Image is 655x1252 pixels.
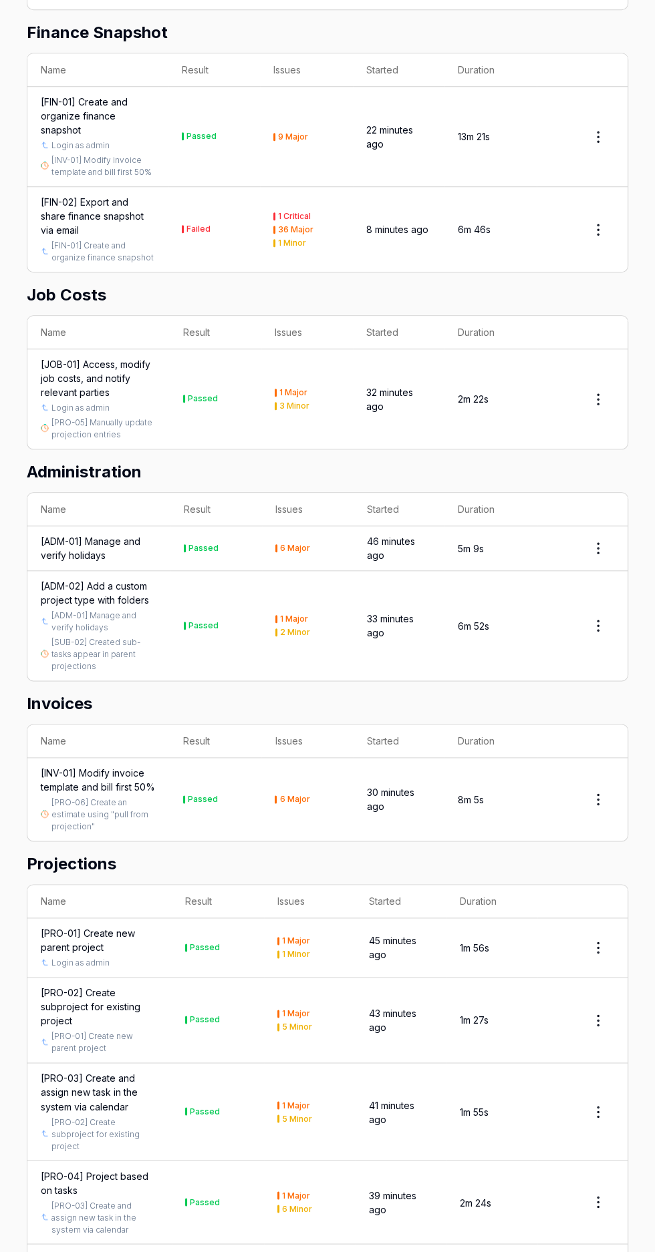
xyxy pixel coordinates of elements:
a: [PRO-05] Manually update projection entries [51,417,156,441]
time: 5m 9s [458,543,484,554]
div: 5 Minor [282,1023,312,1031]
a: [FIN-01] Create and organize finance snapshot [41,95,155,137]
th: Duration [444,724,537,758]
a: [PRO-03] Create and assign new task in the system via calendar [41,1071,158,1113]
a: [PRO-01] Create new parent project [51,1030,158,1054]
div: 1 Minor [278,239,306,247]
h2: Finance Snapshot [27,21,628,45]
div: 3 Minor [279,402,309,410]
time: 1m 56s [460,942,489,954]
th: Result [168,53,260,87]
div: Passed [190,944,220,952]
time: 46 minutes ago [367,536,415,561]
div: Passed [190,1107,220,1115]
a: [INV-01] Modify invoice template and bill first 50% [51,154,155,178]
time: 41 minutes ago [369,1099,414,1124]
th: Issues [260,53,353,87]
th: Issues [261,316,353,349]
div: 1 Major [280,615,308,623]
div: 2 Minor [280,628,310,636]
time: 6m 52s [458,620,489,632]
div: Passed [188,395,218,403]
h2: Invoices [27,692,628,716]
div: Passed [190,1198,220,1206]
time: 45 minutes ago [369,935,416,960]
th: Started [354,493,445,526]
time: 2m 22s [458,393,489,405]
th: Name [27,493,170,526]
a: [SUB-02] Created sub-tasks appear in parent projections [51,636,157,672]
a: [JOB-01] Access, modify job costs, and notify relevant parties [41,357,156,399]
div: 36 Major [278,226,313,234]
div: Passed [188,544,219,552]
th: Name [27,316,170,349]
th: Duration [444,493,537,526]
a: [INV-01] Modify invoice template and bill first 50% [41,766,156,794]
div: 1 Critical [278,212,311,220]
a: [PRO-03] Create and assign new task in the system via calendar [51,1199,158,1235]
div: 1 Major [282,1010,310,1018]
th: Started [354,724,445,758]
a: [FIN-02] Export and share finance snapshot via email [41,195,155,237]
th: Issues [262,493,354,526]
time: 30 minutes ago [367,787,414,812]
div: 6 Major [279,795,309,803]
a: [ADM-01] Manage and verify holidays [41,534,157,562]
a: Login as admin [51,140,110,152]
time: 6m 46s [458,224,491,235]
th: Name [27,724,170,758]
a: [PRO-02] Create subproject for existing project [41,986,158,1028]
time: 8 minutes ago [366,224,428,235]
a: Login as admin [51,402,110,414]
time: 22 minutes ago [366,124,413,150]
div: Passed [190,1016,220,1024]
a: [ADM-01] Manage and verify holidays [51,610,157,634]
div: 9 Major [278,133,308,141]
th: Name [27,885,172,918]
a: [PRO-06] Create an estimate using "pull from projection" [51,797,156,833]
th: Duration [446,885,538,918]
time: 13m 21s [458,131,490,142]
div: 1 Major [279,389,307,397]
div: 1 Major [282,1191,310,1199]
h2: Projections [27,852,628,876]
th: Started [353,53,444,87]
div: 1 Minor [282,950,310,958]
a: [ADM-02] Add a custom project type with folders [41,579,157,607]
div: [PRO-04] Project based on tasks [41,1169,158,1197]
th: Duration [444,316,537,349]
div: Passed [186,132,217,140]
h2: Job Costs [27,283,628,307]
th: Issues [264,885,356,918]
div: 5 Minor [282,1114,312,1122]
a: [PRO-01] Create new parent project [41,926,158,954]
div: Passed [188,622,219,630]
a: [PRO-02] Create subproject for existing project [51,1116,158,1152]
th: Name [27,53,168,87]
th: Result [170,724,261,758]
time: 43 minutes ago [369,1008,416,1033]
th: Started [356,885,446,918]
time: 39 minutes ago [369,1189,416,1215]
button: Failed [182,222,211,236]
time: 1m 55s [460,1106,489,1117]
th: Result [170,316,261,349]
time: 2m 24s [460,1197,491,1208]
th: Issues [261,724,353,758]
a: Login as admin [51,957,110,969]
th: Result [170,493,262,526]
th: Result [172,885,265,918]
h2: Administration [27,460,628,484]
th: Duration [444,53,537,87]
th: Started [353,316,444,349]
div: 1 Major [282,1101,310,1109]
time: 1m 27s [460,1014,489,1026]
